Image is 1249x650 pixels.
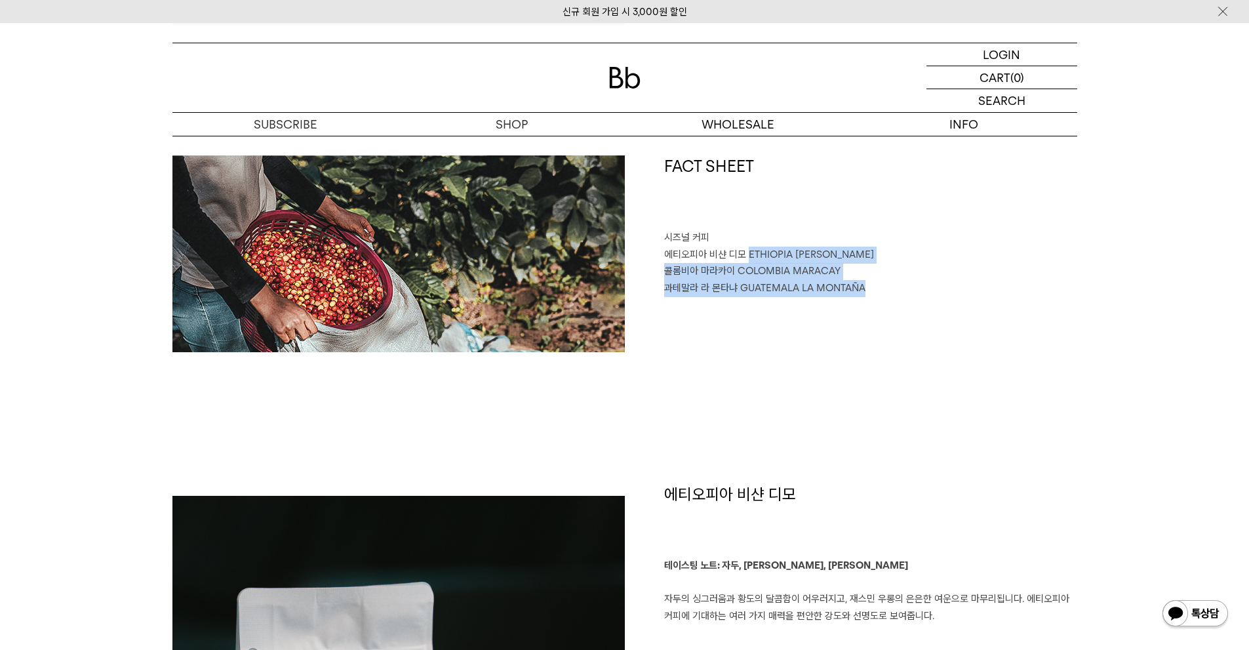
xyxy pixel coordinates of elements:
[664,232,709,243] span: 시즈널 커피
[625,113,851,136] p: WHOLESALE
[172,155,625,352] img: 9월의 커피 3종 (각 200g x3)
[172,113,399,136] a: SUBSCRIBE
[980,66,1010,89] p: CART
[399,113,625,136] a: SHOP
[851,113,1077,136] p: INFO
[1161,599,1229,630] img: 카카오톡 채널 1:1 채팅 버튼
[926,43,1077,66] a: LOGIN
[983,43,1020,66] p: LOGIN
[740,282,865,294] span: GUATEMALA LA MONTAÑA
[664,483,1077,558] h1: 에티오피아 비샨 디모
[664,155,1077,230] h1: FACT SHEET
[978,89,1025,112] p: SEARCH
[926,66,1077,89] a: CART (0)
[664,558,1077,624] p: 자두의 싱그러움과 황도의 달콤함이 어우러지고, 재스민 우롱의 은은한 여운으로 마무리됩니다. 에티오피아 커피에 기대하는 여러 가지 매력을 편안한 강도와 선명도로 보여줍니다.
[1010,66,1024,89] p: (0)
[563,6,687,18] a: 신규 회원 가입 시 3,000원 할인
[749,249,874,260] span: ETHIOPIA [PERSON_NAME]
[664,282,738,294] span: 과테말라 라 몬타냐
[664,265,735,277] span: 콜롬비아 마라카이
[664,249,746,260] span: 에티오피아 비샨 디모
[738,265,841,277] span: COLOMBIA MARACAY
[664,559,908,571] b: 테이스팅 노트: 자두, [PERSON_NAME], [PERSON_NAME]
[609,67,641,89] img: 로고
